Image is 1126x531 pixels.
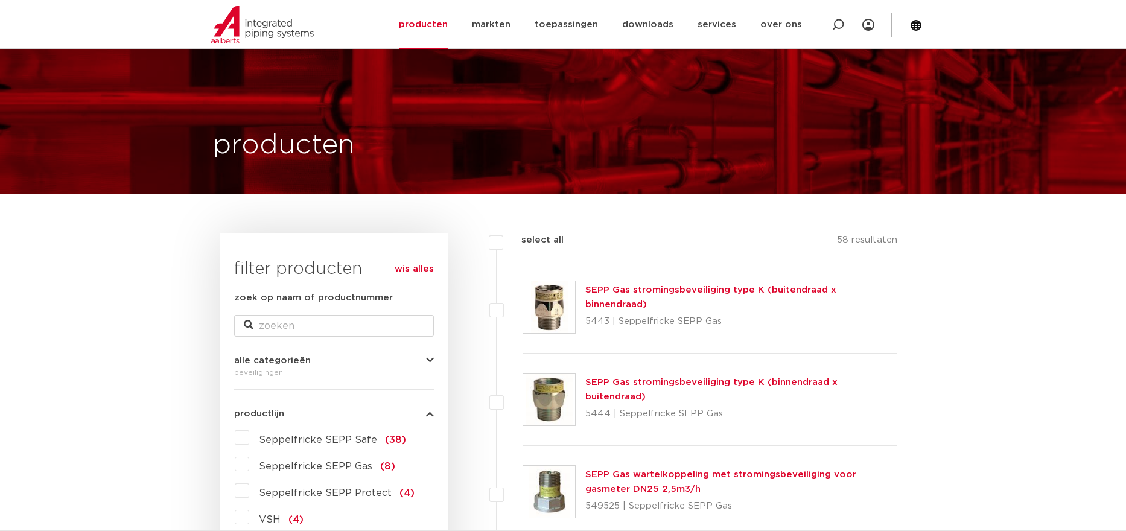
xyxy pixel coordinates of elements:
p: 5443 | Seppelfricke SEPP Gas [585,312,897,331]
span: (4) [399,488,415,498]
label: select all [503,233,564,247]
span: Seppelfricke SEPP Protect [259,488,392,498]
a: SEPP Gas wartelkoppeling met stromingsbeveiliging voor gasmeter DN25 2,5m3/h [585,470,856,494]
p: 549525 | Seppelfricke SEPP Gas [585,497,897,516]
span: (4) [288,515,304,524]
a: wis alles [395,262,434,276]
h1: producten [213,126,355,165]
span: productlijn [234,409,284,418]
span: (38) [385,435,406,445]
p: 58 resultaten [837,233,897,252]
p: 5444 | Seppelfricke SEPP Gas [585,404,897,424]
label: zoek op naam of productnummer [234,291,393,305]
span: (8) [380,462,395,471]
h3: filter producten [234,257,434,281]
img: Thumbnail for SEPP Gas stromingsbeveiliging type K (buitendraad x binnendraad) [523,281,575,333]
span: VSH [259,515,281,524]
img: Thumbnail for SEPP Gas wartelkoppeling met stromingsbeveiliging voor gasmeter DN25 2,5m3/h [523,466,575,518]
span: Seppelfricke SEPP Safe [259,435,377,445]
span: alle categorieën [234,356,311,365]
a: SEPP Gas stromingsbeveiliging type K (binnendraad x buitendraad) [585,378,838,401]
span: Seppelfricke SEPP Gas [259,462,372,471]
img: Thumbnail for SEPP Gas stromingsbeveiliging type K (binnendraad x buitendraad) [523,374,575,425]
div: beveiligingen [234,365,434,380]
button: productlijn [234,409,434,418]
button: alle categorieën [234,356,434,365]
a: SEPP Gas stromingsbeveiliging type K (buitendraad x binnendraad) [585,285,836,309]
input: zoeken [234,315,434,337]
